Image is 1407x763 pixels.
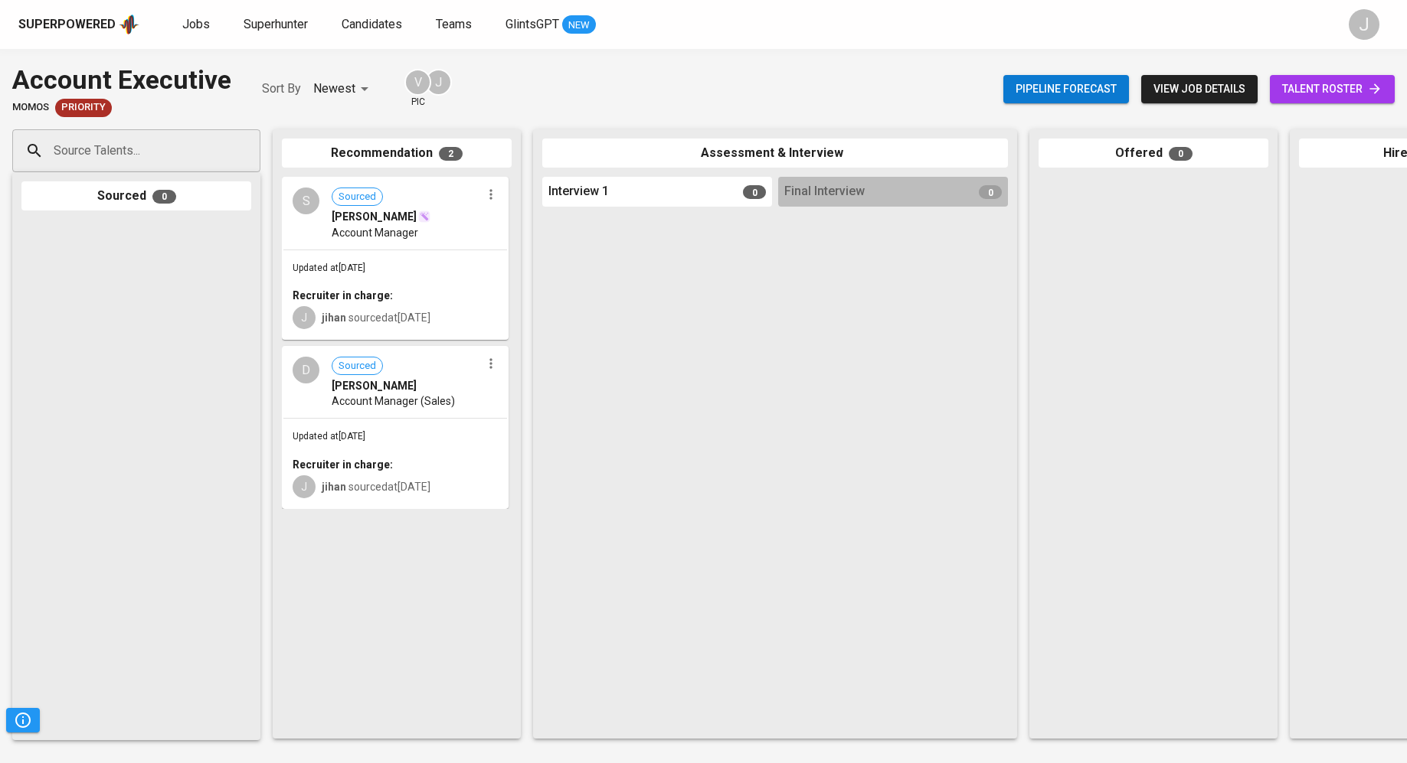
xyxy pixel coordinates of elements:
[12,100,49,115] span: Momos
[322,481,346,493] b: jihan
[332,190,382,204] span: Sourced
[332,209,417,224] span: [PERSON_NAME]
[1016,80,1117,99] span: Pipeline forecast
[293,187,319,214] div: S
[332,378,417,393] span: [PERSON_NAME]
[548,183,609,201] span: Interview 1
[1039,139,1268,168] div: Offered
[293,458,393,471] b: Recruiter in charge:
[282,177,509,340] div: SSourced[PERSON_NAME]Account ManagerUpdated at[DATE]Recruiter in charge:Jjihan sourcedat[DATE]
[262,80,301,98] p: Sort By
[332,393,455,409] span: Account Manager (Sales)
[282,139,512,168] div: Recommendation
[404,69,431,96] div: V
[562,18,596,33] span: NEW
[282,346,509,509] div: DSourced[PERSON_NAME]Account Manager (Sales)Updated at[DATE]Recruiter in charge:Jjihan sourcedat[...
[506,15,596,34] a: GlintsGPT NEW
[55,100,112,115] span: Priority
[342,15,405,34] a: Candidates
[322,311,346,324] b: jihan
[313,75,374,103] div: Newest
[784,183,865,201] span: Final Interview
[293,262,365,273] span: Updated at [DATE]
[18,16,116,34] div: Superpowered
[436,15,475,34] a: Teams
[342,17,402,31] span: Candidates
[244,17,308,31] span: Superhunter
[1270,75,1395,103] a: talent roster
[252,149,255,152] button: Open
[12,61,231,99] div: Account Executive
[332,359,382,373] span: Sourced
[404,69,431,109] div: pic
[313,80,355,98] p: Newest
[418,210,430,223] img: magic_wand.svg
[1003,75,1129,103] button: Pipeline forecast
[1282,80,1382,99] span: talent roster
[1169,147,1193,161] span: 0
[152,190,176,204] span: 0
[743,185,766,199] span: 0
[244,15,311,34] a: Superhunter
[6,708,40,732] button: Pipeline Triggers
[979,185,1002,199] span: 0
[506,17,559,31] span: GlintsGPT
[425,69,452,96] div: J
[1141,75,1258,103] button: view job details
[21,181,251,211] div: Sourced
[119,13,139,36] img: app logo
[182,15,213,34] a: Jobs
[1153,80,1245,99] span: view job details
[439,147,463,161] span: 2
[55,99,112,117] div: New Job received from Demand Team
[293,431,365,442] span: Updated at [DATE]
[322,481,430,493] span: sourced at [DATE]
[293,475,316,498] div: J
[542,139,1008,168] div: Assessment & Interview
[1349,9,1379,40] div: J
[18,13,139,36] a: Superpoweredapp logo
[293,306,316,329] div: J
[332,225,418,240] span: Account Manager
[182,17,210,31] span: Jobs
[322,311,430,324] span: sourced at [DATE]
[293,357,319,383] div: D
[436,17,472,31] span: Teams
[293,289,393,302] b: Recruiter in charge:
